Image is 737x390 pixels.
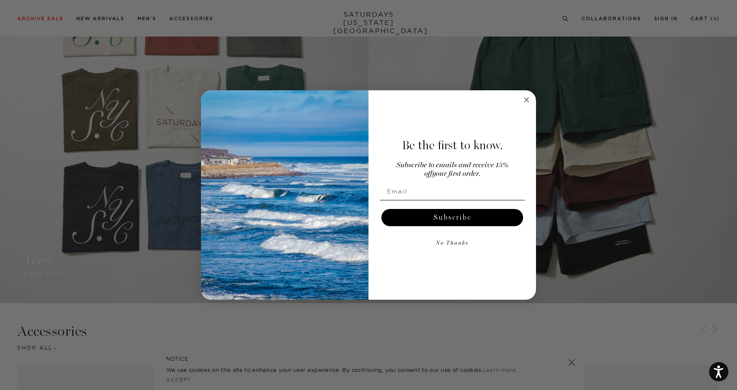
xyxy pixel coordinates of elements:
span: Be the first to know. [402,138,503,153]
button: Subscribe [381,209,523,226]
span: off [424,170,432,178]
input: Email [380,183,525,200]
img: 125c788d-000d-4f3e-b05a-1b92b2a23ec9.jpeg [201,90,368,300]
span: your first order. [432,170,480,178]
span: Subscribe to emails and receive 15% [396,162,509,169]
button: Close dialog [521,95,532,105]
button: No Thanks [380,235,525,252]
